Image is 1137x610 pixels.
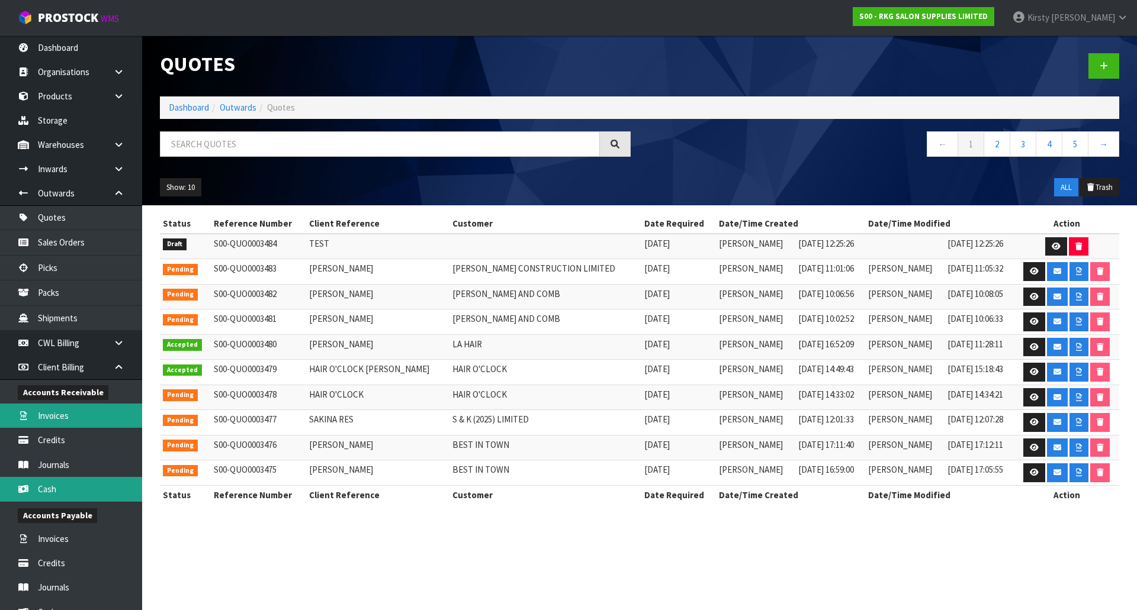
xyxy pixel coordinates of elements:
td: [PERSON_NAME] [716,410,795,435]
a: ← [927,131,958,157]
input: Search quotes [160,131,600,157]
td: [DATE] 15:18:43 [945,360,1014,385]
td: [DATE] 17:05:55 [945,460,1014,486]
span: Kirsty [1027,12,1049,23]
td: S00-QUO0003477 [211,410,306,435]
td: [PERSON_NAME] [865,259,945,285]
td: [DATE] 16:52:09 [795,334,865,360]
nav: Page navigation [648,131,1119,160]
button: Show: 10 [160,178,201,197]
td: [PERSON_NAME] CONSTRUCTION LIMITED [449,259,641,285]
th: Status [160,485,211,504]
a: Outwards [220,102,256,113]
span: [DATE] [644,389,670,400]
td: [PERSON_NAME] [716,284,795,309]
span: [DATE] [644,363,670,375]
td: [DATE] 12:01:33 [795,410,865,435]
td: S00-QUO0003480 [211,334,306,360]
span: Pending [163,415,198,427]
td: [PERSON_NAME] [716,309,795,335]
td: [PERSON_NAME] [716,259,795,285]
td: SAKINA RES [306,410,449,435]
span: Accepted [163,339,202,351]
th: Customer [449,214,641,233]
td: S00-QUO0003476 [211,435,306,460]
td: [PERSON_NAME] [865,360,945,385]
td: [PERSON_NAME] [865,385,945,410]
a: S00 - RKG SALON SUPPLIES LIMITED [853,7,994,26]
td: [DATE] 10:06:56 [795,284,865,309]
span: Pending [163,440,198,451]
button: ALL [1054,178,1078,197]
td: BEST IN TOWN [449,435,641,460]
th: Date Required [641,485,716,504]
span: Pending [163,264,198,276]
th: Reference Number [211,485,306,504]
td: [DATE] 10:02:52 [795,309,865,335]
td: S00-QUO0003481 [211,309,306,335]
img: cube-alt.png [18,10,33,25]
a: 1 [958,131,984,157]
a: Dashboard [169,102,209,113]
span: ProStock [38,10,98,25]
td: S00-QUO0003479 [211,360,306,385]
span: Pending [163,389,198,401]
strong: S00 - RKG SALON SUPPLIES LIMITED [859,11,988,21]
td: [PERSON_NAME] [865,435,945,460]
td: [PERSON_NAME] [716,234,795,259]
td: TEST [306,234,449,259]
a: 4 [1036,131,1062,157]
td: HAIR O'CLOCK [PERSON_NAME] [306,360,449,385]
td: [DATE] 11:28:11 [945,334,1014,360]
span: [PERSON_NAME] [1051,12,1115,23]
a: 2 [984,131,1010,157]
td: [PERSON_NAME] [306,334,449,360]
td: [PERSON_NAME] [306,284,449,309]
span: Quotes [267,102,295,113]
td: HAIR O'CLOCK [449,385,641,410]
td: LA HAIR [449,334,641,360]
th: Action [1014,214,1119,233]
td: [DATE] 14:34:21 [945,385,1014,410]
button: Trash [1080,178,1119,197]
th: Date Required [641,214,716,233]
td: [DATE] 16:59:00 [795,460,865,486]
span: [DATE] [644,338,670,350]
h1: Quotes [160,53,631,75]
td: [PERSON_NAME] [865,309,945,335]
td: S00-QUO0003478 [211,385,306,410]
span: Accounts Receivable [18,385,108,400]
span: Pending [163,465,198,477]
span: [DATE] [644,263,670,274]
td: [PERSON_NAME] [306,309,449,335]
th: Date/Time Created [716,214,865,233]
td: S00-QUO0003483 [211,259,306,285]
span: Accepted [163,364,202,376]
td: [PERSON_NAME] [865,334,945,360]
span: Pending [163,314,198,326]
span: [DATE] [644,313,670,324]
span: [DATE] [644,288,670,299]
td: [DATE] 10:06:33 [945,309,1014,335]
th: Client Reference [306,485,449,504]
span: [DATE] [644,464,670,475]
td: S & K (2025) LIMITED [449,410,641,435]
td: HAIR O'CLOCK [449,360,641,385]
a: → [1088,131,1119,157]
th: Reference Number [211,214,306,233]
th: Action [1014,485,1119,504]
td: [PERSON_NAME] [716,435,795,460]
span: [DATE] [644,414,670,425]
span: Accounts Payable [18,508,97,523]
td: [DATE] 14:49:43 [795,360,865,385]
th: Date/Time Modified [865,485,1014,504]
td: [DATE] 12:07:28 [945,410,1014,435]
td: S00-QUO0003475 [211,460,306,486]
td: S00-QUO0003482 [211,284,306,309]
td: [PERSON_NAME] [865,284,945,309]
th: Customer [449,485,641,504]
small: WMS [101,13,119,24]
span: Draft [163,238,187,250]
td: [DATE] 10:08:05 [945,284,1014,309]
td: [PERSON_NAME] [306,259,449,285]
